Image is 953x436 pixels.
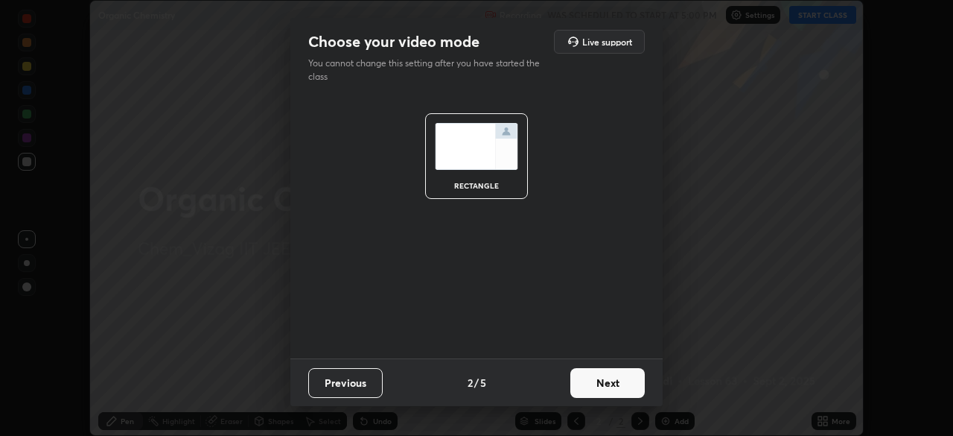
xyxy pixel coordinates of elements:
[474,375,479,391] h4: /
[308,32,479,51] h2: Choose your video mode
[480,375,486,391] h4: 5
[308,368,383,398] button: Previous
[308,57,549,83] p: You cannot change this setting after you have started the class
[435,123,518,170] img: normalScreenIcon.ae25ed63.svg
[447,182,506,189] div: rectangle
[570,368,645,398] button: Next
[582,37,632,46] h5: Live support
[468,375,473,391] h4: 2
